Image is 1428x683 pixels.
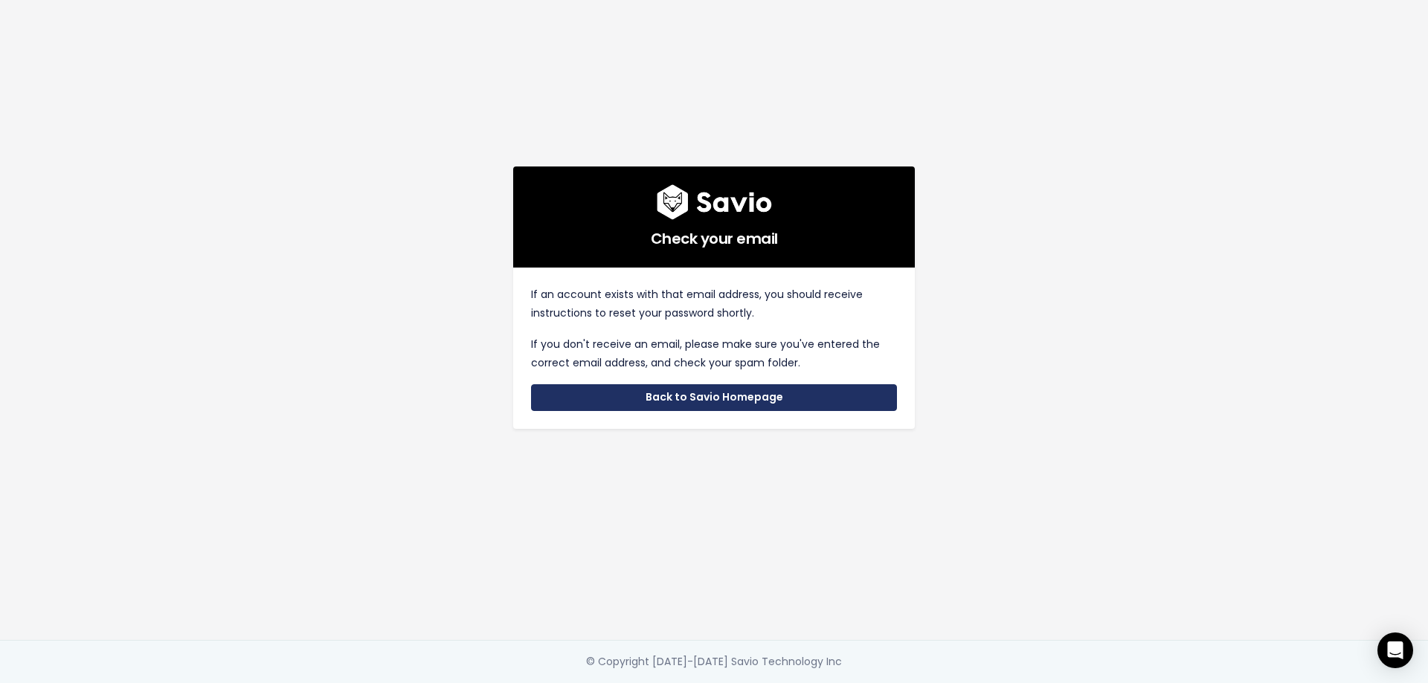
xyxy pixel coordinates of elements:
h5: Check your email [531,220,897,250]
p: If you don't receive an email, please make sure you've entered the correct email address, and che... [531,335,897,372]
img: logo600x187.a314fd40982d.png [657,184,772,220]
div: Open Intercom Messenger [1377,632,1413,668]
p: If an account exists with that email address, you should receive instructions to reset your passw... [531,285,897,323]
a: Back to Savio Homepage [531,384,897,411]
div: © Copyright [DATE]-[DATE] Savio Technology Inc [586,653,842,671]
